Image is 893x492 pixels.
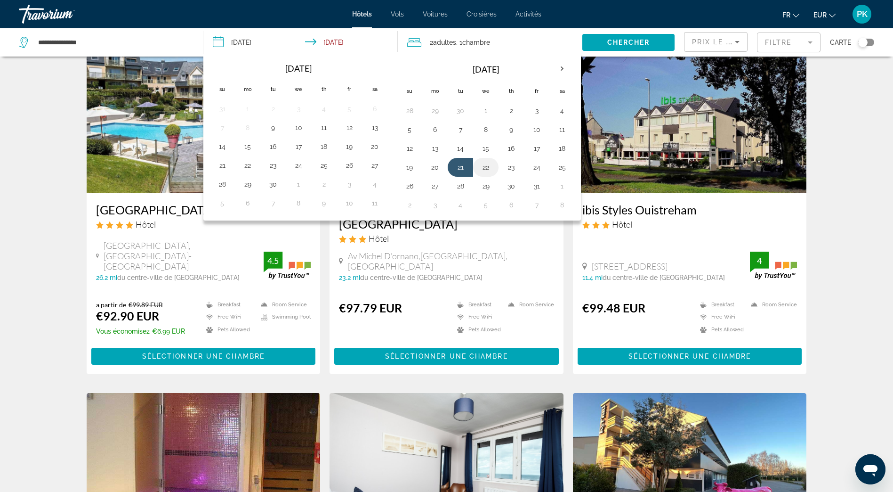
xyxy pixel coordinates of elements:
[578,348,802,365] button: Sélectionner une chambre
[291,140,306,153] button: Day 17
[746,301,797,309] li: Room Service
[96,274,117,281] span: 26.2 mi
[240,178,255,191] button: Day 29
[813,11,827,19] span: EUR
[87,42,321,193] img: Hotel image
[695,313,746,321] li: Free WiFi
[427,180,442,193] button: Day 27
[215,159,230,172] button: Day 21
[612,219,632,230] span: Hôtel
[453,123,468,136] button: Day 7
[427,198,442,212] button: Day 3
[504,142,519,155] button: Day 16
[529,180,544,193] button: Day 31
[96,309,159,323] ins: €92.90 EUR
[240,159,255,172] button: Day 22
[529,198,544,212] button: Day 7
[423,10,448,18] a: Voitures
[201,326,256,334] li: Pets Allowed
[96,301,126,309] span: a partir de
[316,197,331,210] button: Day 9
[402,198,417,212] button: Day 2
[367,140,382,153] button: Day 20
[478,180,493,193] button: Day 29
[549,58,575,80] button: Next month
[369,233,389,244] span: Hôtel
[19,2,113,26] a: Travorium
[582,274,603,281] span: 11.4 mi
[352,10,372,18] span: Hôtels
[504,161,519,174] button: Day 23
[391,10,404,18] span: Vols
[453,142,468,155] button: Day 14
[342,140,357,153] button: Day 19
[427,161,442,174] button: Day 20
[692,36,740,48] mat-select: Sort by
[467,10,497,18] a: Croisières
[342,121,357,134] button: Day 12
[504,104,519,117] button: Day 2
[240,197,255,210] button: Day 6
[342,159,357,172] button: Day 26
[582,219,797,230] div: 3 star Hotel
[555,198,570,212] button: Day 8
[750,255,769,266] div: 4
[316,140,331,153] button: Day 18
[367,197,382,210] button: Day 11
[851,38,874,47] button: Toggle map
[462,39,490,46] span: Chambre
[342,197,357,210] button: Day 10
[592,261,668,271] span: [STREET_ADDRESS]
[427,104,442,117] button: Day 29
[628,353,751,360] span: Sélectionner une chambre
[291,159,306,172] button: Day 24
[830,36,851,49] span: Carte
[757,32,821,53] button: Filter
[215,121,230,134] button: Day 7
[695,326,746,334] li: Pets Allowed
[582,203,797,217] a: ibis Styles Ouistreham
[265,159,281,172] button: Day 23
[398,28,582,57] button: Travelers: 2 adults, 0 children
[855,454,885,484] iframe: Schaltfläche zum Öffnen des Messaging-Fensters
[96,203,311,217] h3: [GEOGRAPHIC_DATA]
[334,348,559,365] button: Sélectionner une chambre
[857,9,868,19] span: PK
[504,180,519,193] button: Day 30
[117,274,240,281] span: du centre-ville de [GEOGRAPHIC_DATA]
[104,240,264,271] span: [GEOGRAPHIC_DATA], [GEOGRAPHIC_DATA]-[GEOGRAPHIC_DATA]
[316,178,331,191] button: Day 2
[478,104,493,117] button: Day 1
[555,180,570,193] button: Day 1
[456,36,490,49] span: , 1
[402,142,417,155] button: Day 12
[402,104,417,117] button: Day 28
[529,123,544,136] button: Day 10
[430,36,456,49] span: 2
[478,142,493,155] button: Day 15
[427,123,442,136] button: Day 6
[240,140,255,153] button: Day 15
[782,8,799,22] button: Change language
[573,42,807,193] img: Hotel image
[240,121,255,134] button: Day 8
[503,301,554,309] li: Room Service
[695,301,746,309] li: Breakfast
[813,8,836,22] button: Change currency
[578,350,802,360] a: Sélectionner une chambre
[291,178,306,191] button: Day 1
[256,301,311,309] li: Room Service
[215,102,230,115] button: Day 31
[422,58,549,81] th: [DATE]
[692,38,766,46] span: Prix le plus bas
[427,142,442,155] button: Day 13
[555,123,570,136] button: Day 11
[91,348,316,365] button: Sélectionner une chambre
[339,301,402,315] ins: €97.79 EUR
[215,140,230,153] button: Day 14
[129,301,163,309] del: €99.89 EUR
[360,274,483,281] span: du centre-ville de [GEOGRAPHIC_DATA]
